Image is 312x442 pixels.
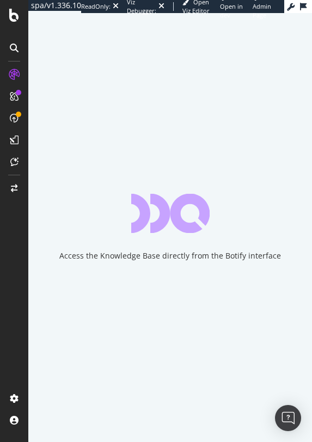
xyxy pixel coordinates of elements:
[59,250,281,261] div: Access the Knowledge Base directly from the Botify interface
[253,2,271,19] span: Admin Page
[131,194,210,233] div: animation
[220,2,243,19] span: Open in dev
[81,2,111,11] div: ReadOnly:
[275,405,301,431] div: Open Intercom Messenger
